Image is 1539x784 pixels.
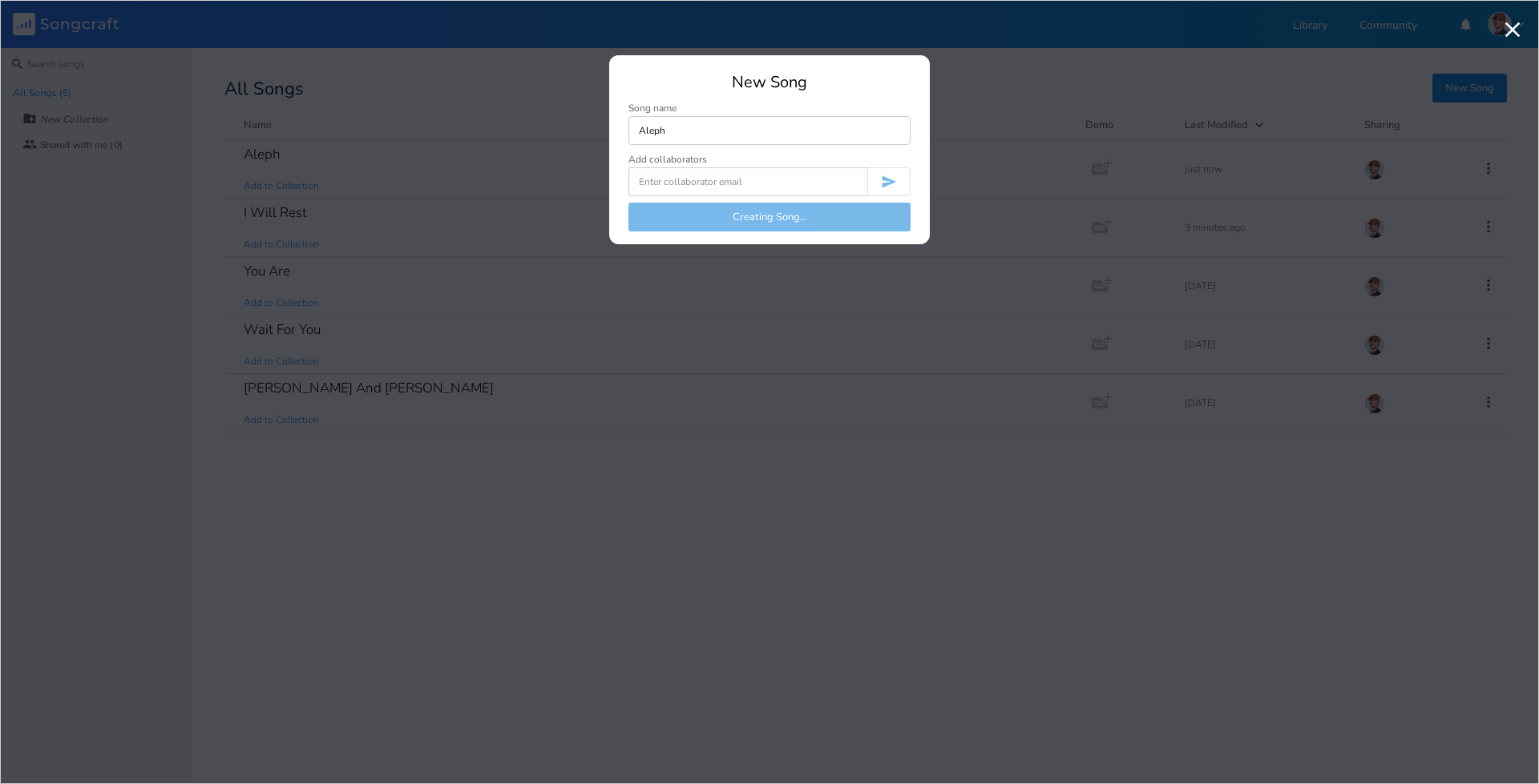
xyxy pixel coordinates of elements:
[628,103,911,113] div: Song name
[867,167,911,196] button: Invite
[628,167,867,196] input: Enter collaborator email
[628,203,911,231] button: Creating Song...
[628,155,707,164] div: Add collaborators
[628,116,911,145] input: Enter song name
[628,74,911,90] div: New Song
